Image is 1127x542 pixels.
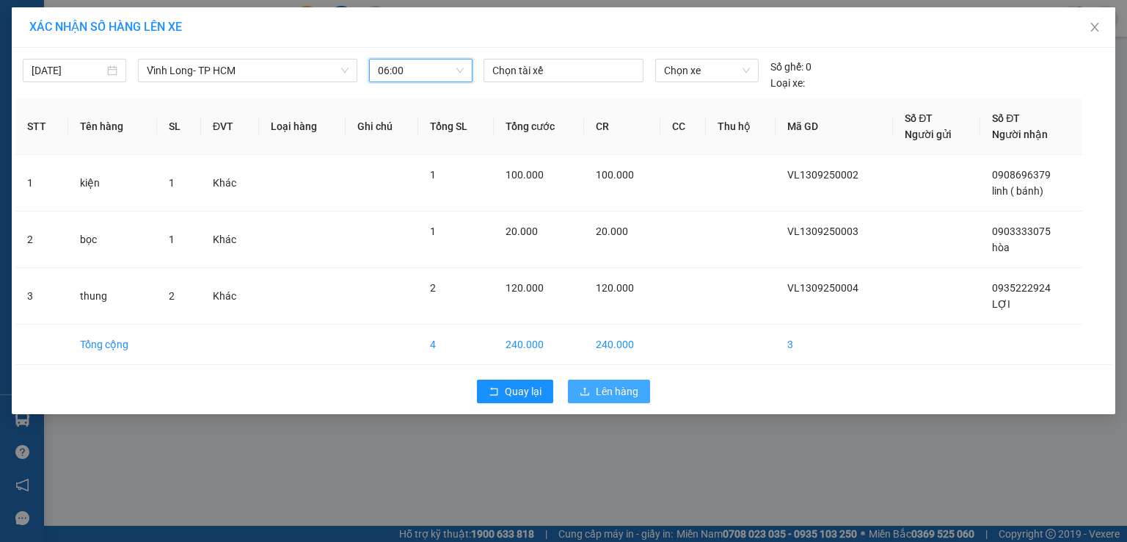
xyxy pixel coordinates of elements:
[770,59,811,75] div: 0
[505,383,541,400] span: Quay lại
[68,325,158,365] td: Tổng cộng
[418,325,494,365] td: 4
[147,59,349,82] span: Vĩnh Long- TP HCM
[596,383,638,400] span: Lên hàng
[201,155,259,212] td: Khác
[787,169,858,181] span: VL1309250002
[664,59,749,82] span: Chọn xe
[15,212,68,268] td: 2
[15,155,68,212] td: 1
[68,268,158,325] td: thung
[11,77,79,93] span: Thu tiền rồi :
[584,325,660,365] td: 240.000
[11,77,87,110] div: 120.000
[430,169,436,181] span: 1
[787,282,858,294] span: VL1309250004
[506,282,544,294] span: 120.000
[905,129,952,140] span: Người gửi
[477,380,553,403] button: rollbackQuay lại
[32,62,104,79] input: 13/09/2025
[430,282,436,294] span: 2
[992,225,1051,237] span: 0903333075
[68,212,158,268] td: bọc
[776,98,893,155] th: Mã GD
[992,282,1051,294] span: 0935222924
[1089,21,1101,33] span: close
[770,75,805,91] span: Loại xe:
[201,98,259,155] th: ĐVT
[992,129,1048,140] span: Người nhận
[259,98,346,155] th: Loại hàng
[201,268,259,325] td: Khác
[378,59,464,82] span: 06:00
[95,12,214,30] div: Quận 5
[418,98,494,155] th: Tổng SL
[770,59,803,75] span: Số ghế:
[489,386,499,398] span: rollback
[596,282,634,294] span: 120.000
[201,212,259,268] td: Khác
[1074,7,1115,48] button: Close
[15,268,68,325] td: 3
[596,225,628,237] span: 20.000
[787,225,858,237] span: VL1309250003
[992,242,1010,253] span: hòa
[169,290,175,302] span: 2
[905,112,933,124] span: Số ĐT
[706,98,776,155] th: Thu hộ
[992,169,1051,181] span: 0908696379
[157,98,201,155] th: SL
[68,98,158,155] th: Tên hàng
[568,380,650,403] button: uploadLên hàng
[346,98,418,155] th: Ghi chú
[506,225,538,237] span: 20.000
[776,325,893,365] td: 3
[584,98,660,155] th: CR
[596,169,634,181] span: 100.000
[95,48,214,68] div: 0935222924
[992,185,1043,197] span: linh ( bánh)
[494,325,584,365] td: 240.000
[15,98,68,155] th: STT
[169,234,175,245] span: 1
[68,155,158,212] td: kiện
[12,12,85,48] div: Vĩnh Long
[580,386,590,398] span: upload
[340,66,349,75] span: down
[430,225,436,237] span: 1
[29,20,182,34] span: XÁC NHẬN SỐ HÀNG LÊN XE
[660,98,706,155] th: CC
[12,14,35,29] span: Gửi:
[95,14,131,29] span: Nhận:
[992,112,1020,124] span: Số ĐT
[95,30,214,48] div: LỢI
[992,298,1010,310] span: LỢI
[169,177,175,189] span: 1
[494,98,584,155] th: Tổng cước
[506,169,544,181] span: 100.000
